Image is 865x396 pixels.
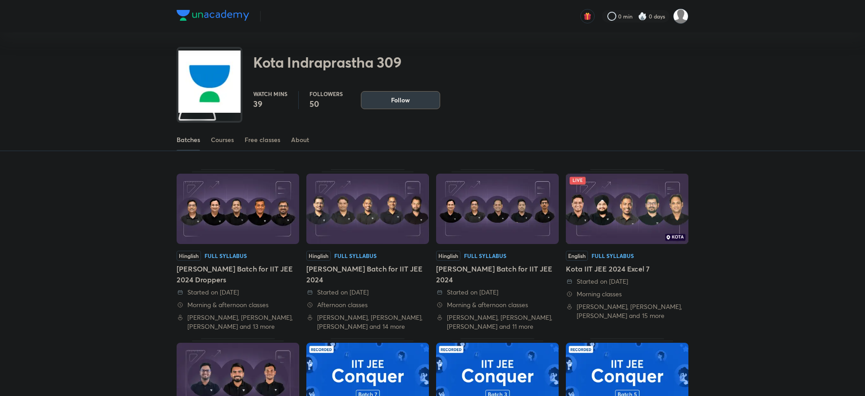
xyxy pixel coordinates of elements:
div: Aabhas Batch for IIT JEE 2024 [306,169,429,331]
img: Thumbnail [566,174,688,244]
div: Started on 21 Feb 2023 [566,277,688,286]
div: Dhruti Batch for IIT JEE 2024 Droppers [177,169,299,331]
div: Started on 20 Apr 2023 [436,288,559,297]
p: Watch mins [253,91,287,97]
p: 50 [310,98,343,109]
p: 39 [253,98,287,109]
img: Thumbnail [436,174,559,244]
div: Afternoon classes [306,300,429,309]
img: class [178,51,241,113]
a: Company Logo [177,10,249,23]
div: Piyush Kumar Gupta, Brijesh Jindal, Om Sharma and 13 more [177,313,299,331]
a: Free classes [245,129,280,151]
div: Morning & afternoon classes [436,300,559,309]
div: Om Sharma, Mana Ram, Rahul Yadav and 15 more [566,302,688,320]
div: Full Syllabus [205,253,247,258]
div: Full Syllabus [334,253,377,258]
img: Company Logo [177,10,249,21]
div: [PERSON_NAME] Batch for IIT JEE 2024 [306,263,429,285]
span: Hinglish [177,251,201,261]
div: Batches [177,135,200,144]
p: Followers [310,91,343,97]
div: About [291,135,309,144]
img: Alan Pail.M [673,9,688,24]
div: Full Syllabus [592,253,634,258]
div: Courses [211,135,234,144]
div: Morning classes [566,290,688,299]
div: Started on 9 May 2023 [306,288,429,297]
div: Piyush Kumar Gupta, Om Sharma, Rahul Yadav and 14 more [306,313,429,331]
div: [PERSON_NAME] Batch for IIT JEE 2024 Droppers [177,263,299,285]
div: Morning & afternoon classes [177,300,299,309]
div: Kota IIT JEE 2024 Excel 7 [566,169,688,331]
a: Batches [177,129,200,151]
div: Kota IIT JEE 2024 Excel 7 [566,263,688,274]
span: Follow [391,96,410,105]
img: streak [638,12,647,21]
div: Prabal Batch for IIT JEE 2024 [436,169,559,331]
a: About [291,129,309,151]
div: [PERSON_NAME] Batch for IIT JEE 2024 [436,263,559,285]
button: Follow [361,91,440,109]
span: Hinglish [436,251,460,261]
div: Free classes [245,135,280,144]
div: Started on 16 May 2023 [177,288,299,297]
h2: Kota Indraprastha 309 [253,53,401,71]
span: English [566,251,588,261]
img: avatar [583,12,592,20]
a: Courses [211,129,234,151]
img: Thumbnail [177,174,299,244]
button: avatar [580,9,595,23]
img: Thumbnail [306,174,429,244]
span: Hinglish [306,251,331,261]
div: Full Syllabus [464,253,506,258]
div: Piyush Kumar Gupta, Brijesh Jindal, Om Sharma and 11 more [436,313,559,331]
